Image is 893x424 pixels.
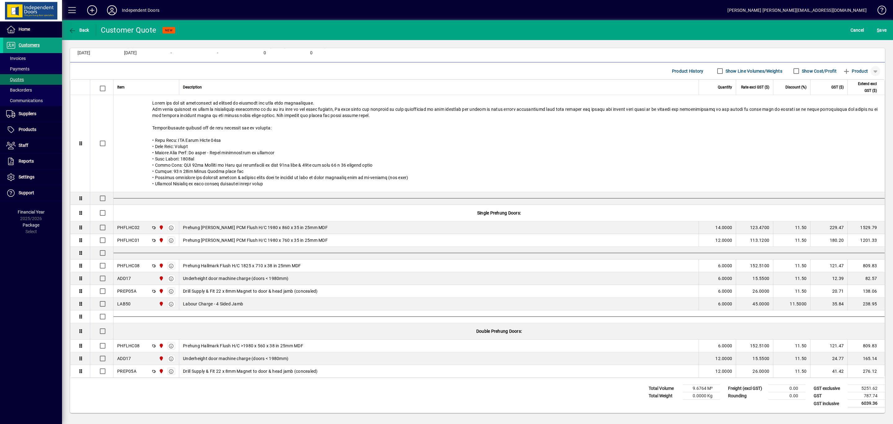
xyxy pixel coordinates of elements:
[810,365,847,377] td: 41.42
[3,74,62,85] a: Quotes
[117,84,125,91] span: Item
[810,352,847,365] td: 24.77
[715,224,732,231] span: 14.0000
[78,51,90,56] span: [DATE]
[785,84,806,91] span: Discount (%)
[3,154,62,169] a: Reports
[847,352,885,365] td: 165.14
[840,65,871,77] button: Product
[3,169,62,185] a: Settings
[19,127,36,132] span: Products
[157,237,164,244] span: Christchurch
[310,51,313,56] span: 0
[113,205,885,221] div: Single Prehung Doors:
[847,259,885,272] td: 809.83
[117,224,140,231] div: PHFLHC02
[157,300,164,307] span: Christchurch
[3,138,62,153] a: Staff
[801,68,837,74] label: Show Cost/Profit
[157,288,164,295] span: Christchurch
[183,368,318,374] span: Drill Supply & Fit 22 x 8mm Magnet to door & head jamb (concealed)
[19,190,34,195] span: Support
[740,263,769,269] div: 152.5100
[773,272,810,285] td: 11.50
[848,392,885,400] td: 787.74
[773,298,810,310] td: 11.5000
[183,343,303,349] span: Prehung Hallmark Flush H/C >1980 x 560 x 38 in 25mm MDF
[646,385,683,392] td: Total Volume
[183,288,318,294] span: Drill Supply & Fit 22 x 8mm Magnet to door & head jamb (concealed)
[117,275,131,282] div: ADD17
[101,25,157,35] div: Customer Quote
[183,224,328,231] span: Prehung [PERSON_NAME] PCM Flush H/C 1980 x 860 x 35 in 25mm MDF
[718,343,732,349] span: 6.0000
[741,84,769,91] span: Rate excl GST ($)
[19,174,34,179] span: Settings
[875,25,888,36] button: Save
[718,288,732,294] span: 6.0000
[847,285,885,298] td: 138.06
[718,84,732,91] span: Quantity
[873,1,885,21] a: Knowledge Base
[117,355,131,362] div: ADD17
[67,25,91,36] button: Back
[3,185,62,201] a: Support
[727,5,867,15] div: [PERSON_NAME] [PERSON_NAME][EMAIL_ADDRESS][DOMAIN_NAME]
[82,5,102,16] button: Add
[848,400,885,408] td: 6039.36
[117,343,140,349] div: PHFLHC08
[6,56,26,61] span: Invoices
[773,352,810,365] td: 11.50
[847,298,885,310] td: 238.95
[102,5,122,16] button: Profile
[3,53,62,64] a: Invoices
[124,51,137,56] span: [DATE]
[810,285,847,298] td: 20.71
[847,365,885,377] td: 276.12
[165,28,173,32] span: NEW
[847,340,885,352] td: 809.83
[3,85,62,95] a: Backorders
[877,25,886,35] span: ave
[6,77,24,82] span: Quotes
[877,28,879,33] span: S
[683,385,720,392] td: 9.6764 M³
[183,263,301,269] span: Prehung Hallmark Flush H/C 1825 x 710 x 38 in 25mm MDF
[117,263,140,269] div: PHFLHC08
[740,224,769,231] div: 123.4700
[725,385,768,392] td: Freight (excl GST)
[264,51,266,56] span: 0
[715,355,732,362] span: 12.0000
[3,95,62,106] a: Communications
[183,84,202,91] span: Description
[18,210,45,214] span: Financial Year
[23,223,39,228] span: Package
[811,392,848,400] td: GST
[849,25,866,36] button: Cancel
[810,298,847,310] td: 35.84
[773,221,810,234] td: 11.50
[117,237,140,243] div: PHFLHC01
[183,237,328,243] span: Prehung [PERSON_NAME] PCM Flush H/C 1980 x 760 x 35 in 25mm MDF
[669,65,706,77] button: Product History
[724,68,782,74] label: Show Line Volumes/Weights
[715,237,732,243] span: 12.0000
[740,301,769,307] div: 45.0000
[3,22,62,37] a: Home
[217,51,218,56] span: -
[6,98,43,103] span: Communications
[851,25,864,35] span: Cancel
[773,234,810,247] td: 11.50
[847,234,885,247] td: 1201.33
[810,272,847,285] td: 12.39
[773,259,810,272] td: 11.50
[183,301,243,307] span: Labour Charge - 4 Sided Jamb
[3,122,62,138] a: Products
[768,392,806,400] td: 0.00
[171,51,172,56] span: -
[811,385,848,392] td: GST exclusive
[6,88,32,92] span: Backorders
[69,28,89,33] span: Back
[19,43,40,47] span: Customers
[19,111,36,116] span: Suppliers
